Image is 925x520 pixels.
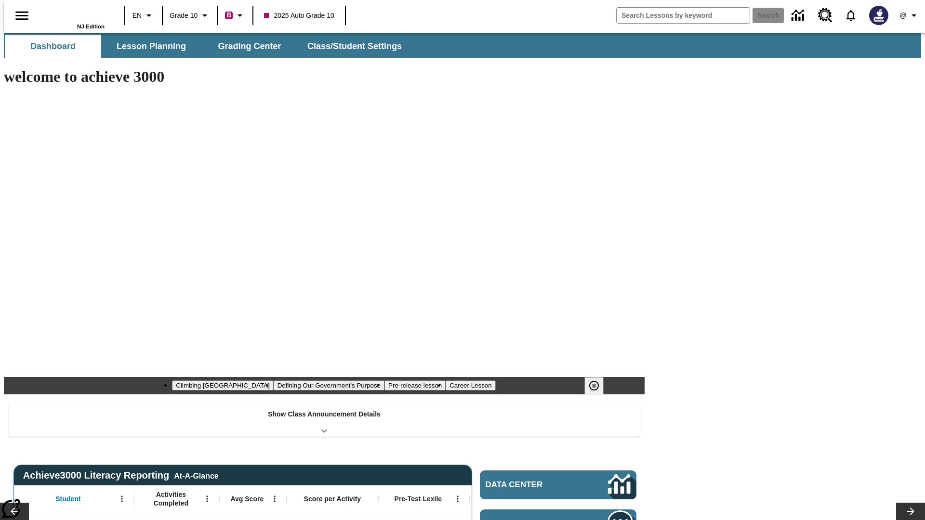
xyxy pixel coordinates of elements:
[838,3,863,28] a: Notifications
[4,68,645,86] h1: welcome to achieve 3000
[166,7,214,24] button: Grade: Grade 10, Select a grade
[115,492,129,506] button: Open Menu
[230,494,264,503] span: Avg Score
[5,35,101,58] button: Dashboard
[450,492,465,506] button: Open Menu
[77,24,105,29] span: NJ Edition
[128,7,159,24] button: Language: EN, Select a language
[172,380,273,390] button: Slide 1 Climbing Mount Tai
[201,35,298,58] button: Grading Center
[812,2,838,28] a: Resource Center, Will open in new tab
[264,11,334,21] span: 2025 Auto Grade 10
[274,380,384,390] button: Slide 2 Defining Our Government's Purpose
[4,33,921,58] div: SubNavbar
[894,7,925,24] button: Profile/Settings
[268,409,381,419] p: Show Class Announcement Details
[174,470,218,481] div: At-A-Glance
[584,377,613,394] div: Pause
[132,11,142,21] span: EN
[300,35,410,58] button: Class/Student Settings
[23,470,219,481] span: Achieve3000 Literacy Reporting
[221,7,250,24] button: Boost Class color is violet red. Change class color
[139,490,203,507] span: Activities Completed
[267,492,282,506] button: Open Menu
[584,377,604,394] button: Pause
[226,9,231,21] span: B
[42,4,105,24] a: Home
[384,380,446,390] button: Slide 3 Pre-release lesson
[304,494,361,503] span: Score per Activity
[786,2,812,29] a: Data Center
[8,1,36,30] button: Open side menu
[446,380,495,390] button: Slide 4 Career Lesson
[863,3,894,28] button: Select a new avatar
[896,503,925,520] button: Lesson carousel, Next
[200,492,214,506] button: Open Menu
[480,470,636,499] a: Data Center
[395,494,442,503] span: Pre-Test Lexile
[9,403,640,437] div: Show Class Announcement Details
[103,35,199,58] button: Lesson Planning
[170,11,198,21] span: Grade 10
[4,35,410,58] div: SubNavbar
[55,494,80,503] span: Student
[617,8,750,23] input: search field
[869,6,888,25] img: Avatar
[486,480,576,490] span: Data Center
[899,11,906,21] span: @
[42,3,105,29] div: Home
